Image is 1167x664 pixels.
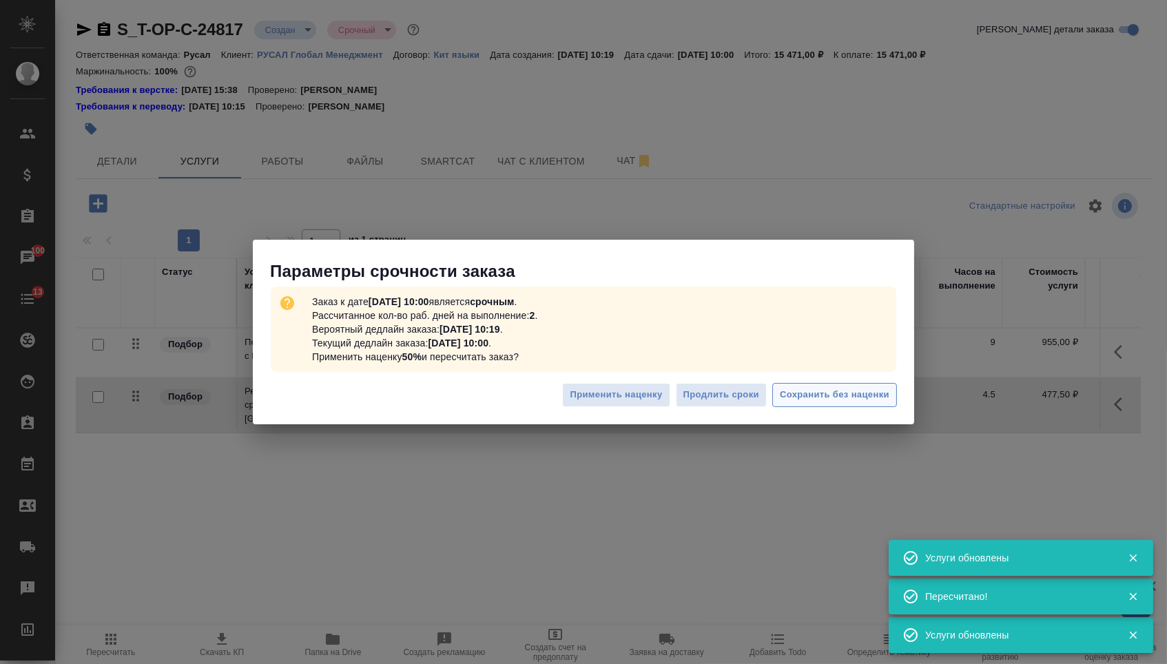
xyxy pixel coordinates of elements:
[1119,590,1147,603] button: Закрыть
[562,383,670,407] button: Применить наценку
[925,628,1107,642] div: Услуги обновлены
[402,351,422,362] b: 50%
[1119,552,1147,564] button: Закрыть
[1119,629,1147,641] button: Закрыть
[925,551,1107,565] div: Услуги обновлены
[570,387,662,403] span: Применить наценку
[307,289,544,369] p: Заказ к дате является . Рассчитанное кол-во раб. дней на выполнение: . Вероятный дедлайн заказа: ...
[270,260,914,282] p: Параметры срочности заказа
[470,296,514,307] b: срочным
[683,387,759,403] span: Продлить сроки
[925,590,1107,603] div: Пересчитано!
[369,296,429,307] b: [DATE] 10:00
[428,338,488,349] b: [DATE] 10:00
[440,324,500,335] b: [DATE] 10:19
[780,387,889,403] span: Сохранить без наценки
[676,383,767,407] button: Продлить сроки
[772,383,897,407] button: Сохранить без наценки
[530,310,535,321] b: 2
